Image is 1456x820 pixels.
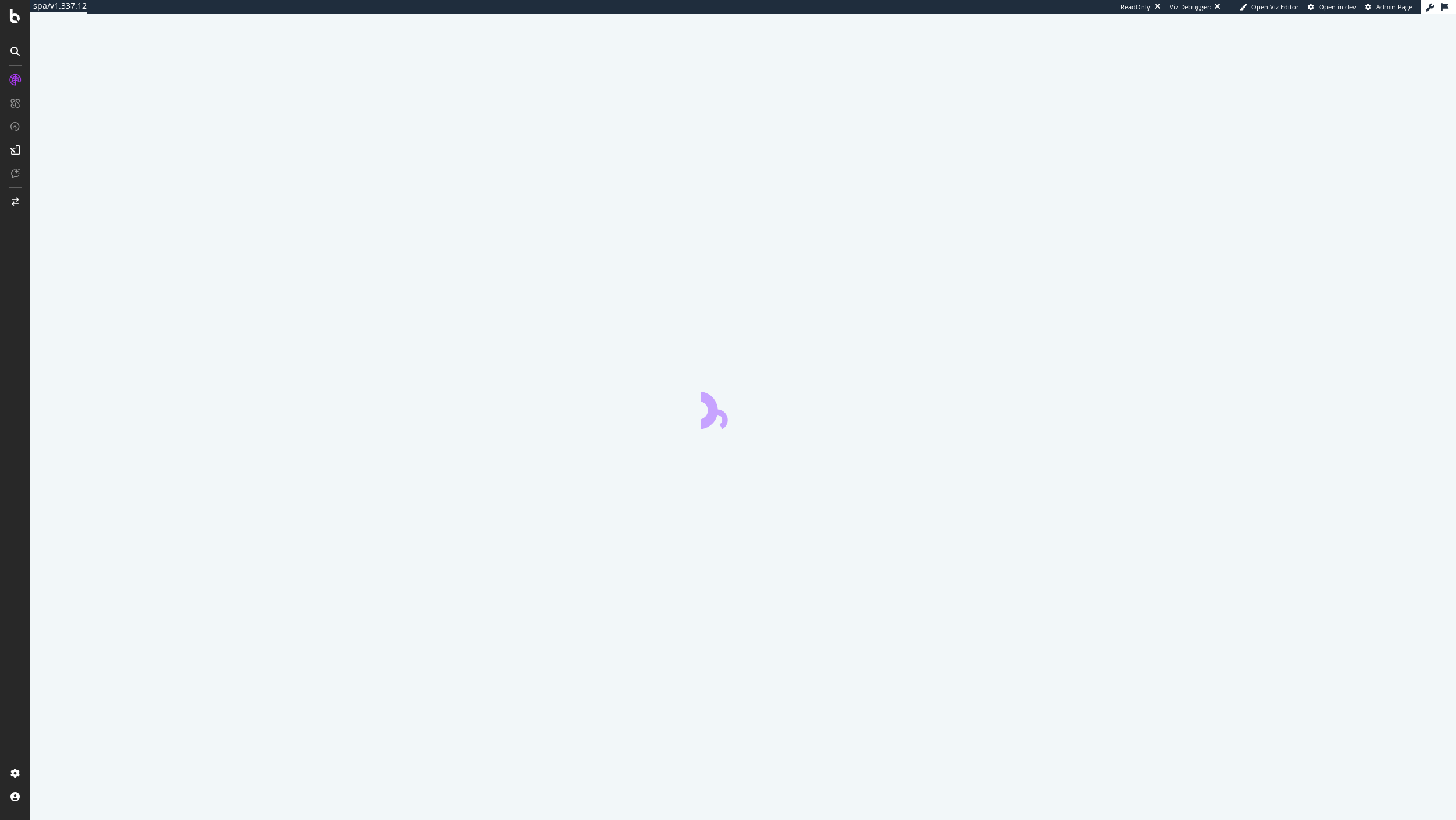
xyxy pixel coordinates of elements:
[1376,2,1412,11] span: Admin Page
[1251,2,1299,11] span: Open Viz Editor
[1240,2,1299,12] a: Open Viz Editor
[1121,2,1152,12] div: ReadOnly:
[1365,2,1412,12] a: Admin Page
[1170,2,1212,12] div: Viz Debugger:
[1308,2,1356,12] a: Open in dev
[1319,2,1356,11] span: Open in dev
[701,387,785,429] div: animation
